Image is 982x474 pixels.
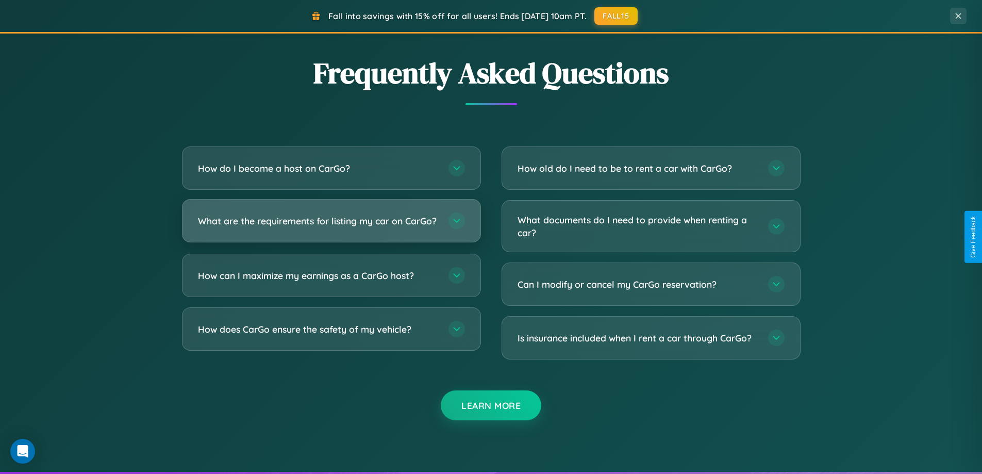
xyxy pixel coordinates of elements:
h3: What are the requirements for listing my car on CarGo? [198,215,438,227]
div: Open Intercom Messenger [10,439,35,464]
div: Give Feedback [970,216,977,258]
button: FALL15 [594,7,638,25]
button: Learn More [441,390,541,420]
h3: How old do I need to be to rent a car with CarGo? [518,162,758,175]
h3: Is insurance included when I rent a car through CarGo? [518,332,758,345]
span: Fall into savings with 15% off for all users! Ends [DATE] 10am PT. [328,11,587,21]
h2: Frequently Asked Questions [182,53,801,93]
h3: Can I modify or cancel my CarGo reservation? [518,278,758,291]
h3: How do I become a host on CarGo? [198,162,438,175]
h3: How does CarGo ensure the safety of my vehicle? [198,323,438,336]
h3: What documents do I need to provide when renting a car? [518,214,758,239]
h3: How can I maximize my earnings as a CarGo host? [198,269,438,282]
